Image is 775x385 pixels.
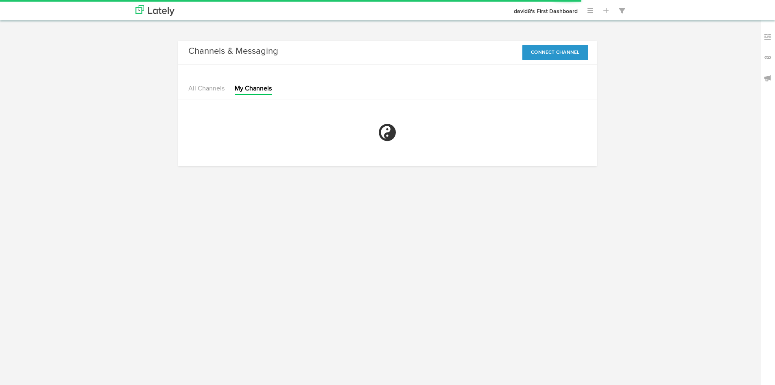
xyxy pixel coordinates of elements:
a: All Channels [188,86,225,92]
img: links_off.svg [764,53,772,62]
img: announcements_off.svg [764,74,772,82]
h3: Channels & Messaging [188,45,278,58]
a: My Channels [235,86,272,92]
button: Connect Channel [522,45,588,60]
img: keywords_off.svg [764,33,772,41]
img: logo_lately_bg_light.svg [135,5,175,16]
